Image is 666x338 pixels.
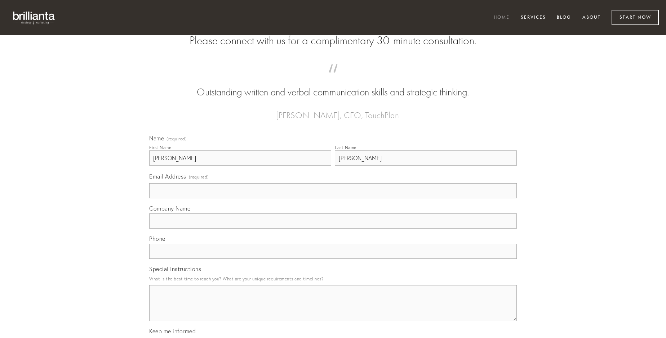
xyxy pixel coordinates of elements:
[149,135,164,142] span: Name
[335,145,356,150] div: Last Name
[149,265,201,272] span: Special Instructions
[161,99,505,122] figcaption: — [PERSON_NAME], CEO, TouchPlan
[161,71,505,85] span: “
[578,12,605,24] a: About
[489,12,514,24] a: Home
[149,328,196,335] span: Keep me informed
[612,10,659,25] a: Start Now
[149,34,517,48] h2: Please connect with us for a complimentary 30-minute consultation.
[149,235,165,242] span: Phone
[516,12,551,24] a: Services
[189,172,209,182] span: (required)
[149,173,186,180] span: Email Address
[149,274,517,284] p: What is the best time to reach you? What are your unique requirements and timelines?
[161,71,505,99] blockquote: Outstanding written and verbal communication skills and strategic thinking.
[149,205,190,212] span: Company Name
[7,7,61,28] img: brillianta - research, strategy, marketing
[149,145,171,150] div: First Name
[552,12,576,24] a: Blog
[166,137,187,141] span: (required)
